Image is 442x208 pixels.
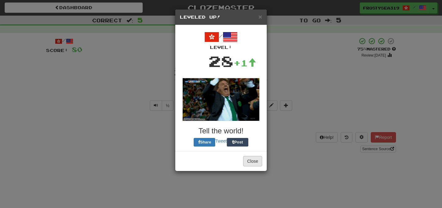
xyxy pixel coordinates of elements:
h3: Tell the world! [180,127,262,135]
span: × [258,13,262,20]
button: Close [258,13,262,20]
button: Close [243,156,262,166]
img: soccer-coach-305de1daf777ce53eb89c6f6bc29008043040bc4dbfb934f710cb4871828419f.gif [183,78,259,121]
a: Tweet [215,139,227,143]
div: / [180,30,262,50]
div: 28 [208,50,234,72]
button: Share [194,138,215,147]
div: Level: [180,44,262,50]
div: +1 [234,57,256,69]
button: Post [227,138,248,147]
h5: Leveled Up! [180,14,262,20]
